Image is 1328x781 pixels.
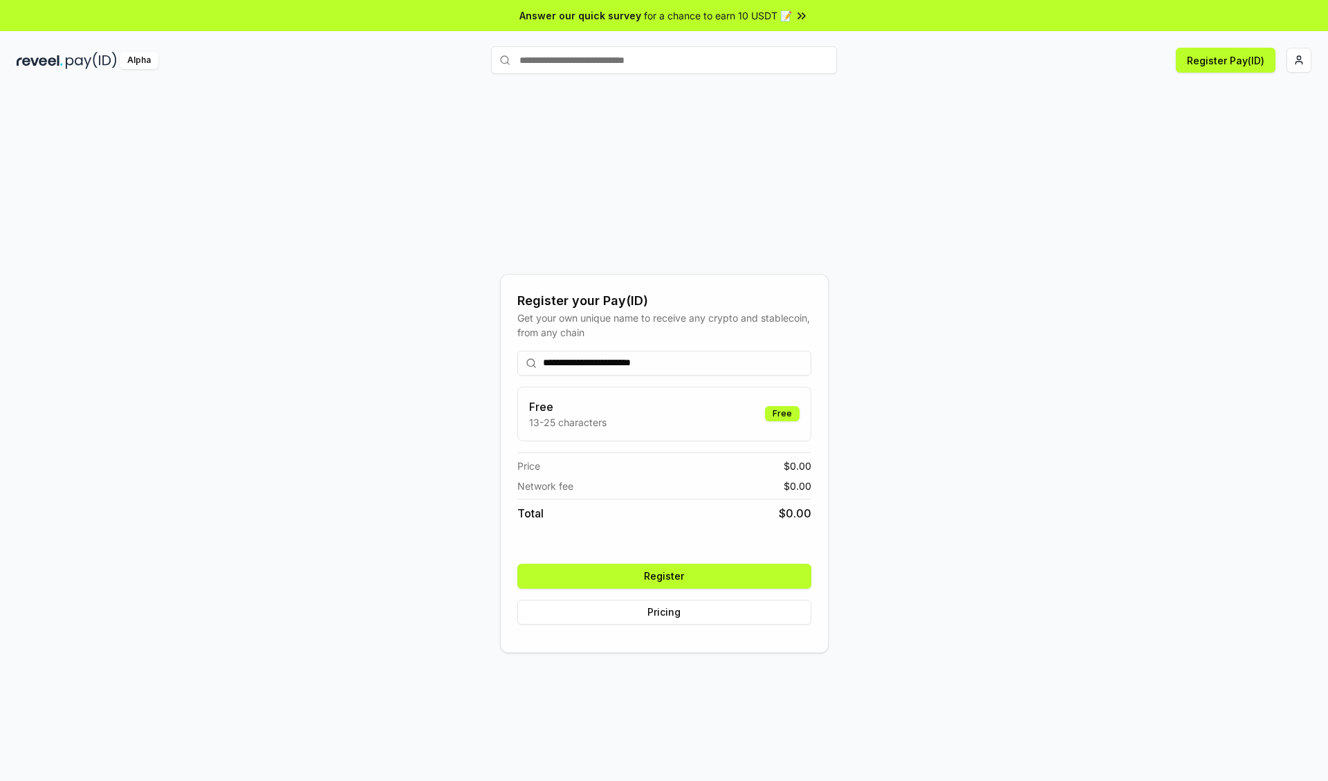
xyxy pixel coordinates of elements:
[529,415,607,430] p: 13-25 characters
[519,8,641,23] span: Answer our quick survey
[517,291,811,311] div: Register your Pay(ID)
[120,52,158,69] div: Alpha
[779,505,811,522] span: $ 0.00
[517,311,811,340] div: Get your own unique name to receive any crypto and stablecoin, from any chain
[784,479,811,493] span: $ 0.00
[517,505,544,522] span: Total
[517,600,811,625] button: Pricing
[644,8,792,23] span: for a chance to earn 10 USDT 📝
[66,52,117,69] img: pay_id
[1176,48,1275,73] button: Register Pay(ID)
[17,52,63,69] img: reveel_dark
[517,479,573,493] span: Network fee
[784,459,811,473] span: $ 0.00
[517,459,540,473] span: Price
[517,564,811,589] button: Register
[765,406,800,421] div: Free
[529,398,607,415] h3: Free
